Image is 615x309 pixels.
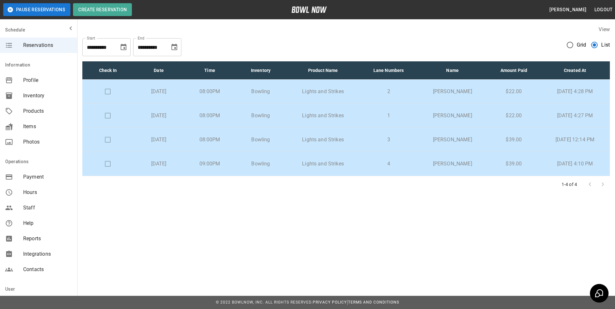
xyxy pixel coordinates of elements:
p: 08:00PM [189,88,230,95]
p: 3 [365,136,412,144]
span: Help [23,219,72,227]
p: Lights and Strikes [291,88,355,95]
p: Bowling [240,88,281,95]
p: $39.00 [493,160,535,168]
p: [DATE] [138,88,179,95]
span: Photos [23,138,72,146]
p: [PERSON_NAME] [423,112,482,119]
label: View [599,26,610,32]
p: [DATE] [138,112,179,119]
p: [DATE] 4:28 PM [545,88,605,95]
span: Products [23,107,72,115]
a: Privacy Policy [313,300,347,305]
p: Bowling [240,160,281,168]
p: 4 [365,160,412,168]
p: 2 [365,88,412,95]
p: [PERSON_NAME] [423,88,482,95]
th: Inventory [235,61,286,80]
span: Grid [577,41,586,49]
span: Hours [23,189,72,196]
p: [DATE] [138,136,179,144]
span: Reservations [23,41,72,49]
p: [DATE] 4:27 PM [545,112,605,119]
span: Items [23,123,72,130]
th: Check In [82,61,133,80]
span: Staff [23,204,72,212]
p: $39.00 [493,136,535,144]
th: Product Name [286,61,360,80]
th: Time [184,61,235,80]
th: Amount Paid [488,61,540,80]
p: Bowling [240,112,281,119]
th: Created At [540,61,610,80]
a: Terms and Conditions [348,300,399,305]
p: [DATE] [138,160,179,168]
button: Choose date, selected date is Oct 10, 2025 [168,41,181,54]
p: 09:00PM [189,160,230,168]
button: Logout [592,4,615,16]
p: Lights and Strikes [291,112,355,119]
th: Lane Numbers [360,61,417,80]
p: Lights and Strikes [291,136,355,144]
p: $22.00 [493,88,535,95]
button: Create Reservation [73,3,132,16]
th: Name [418,61,488,80]
span: Profile [23,76,72,84]
p: [DATE] 12:14 PM [545,136,605,144]
span: Integrations [23,250,72,258]
p: [PERSON_NAME] [423,136,482,144]
p: 1-4 of 4 [562,181,577,188]
p: [PERSON_NAME] [423,160,482,168]
p: Lights and Strikes [291,160,355,168]
span: Payment [23,173,72,181]
img: logo [291,6,327,13]
button: Choose date, selected date is Oct 10, 2025 [117,41,130,54]
span: Reports [23,235,72,243]
button: Pause Reservations [3,3,70,16]
th: Date [133,61,184,80]
span: Contacts [23,266,72,273]
p: [DATE] 4:10 PM [545,160,605,168]
span: © 2022 BowlNow, Inc. All Rights Reserved. [216,300,313,305]
p: 1 [365,112,412,119]
p: Bowling [240,136,281,144]
span: Inventory [23,92,72,100]
p: 08:00PM [189,112,230,119]
p: 08:00PM [189,136,230,144]
span: List [601,41,610,49]
button: [PERSON_NAME] [547,4,589,16]
p: $22.00 [493,112,535,119]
